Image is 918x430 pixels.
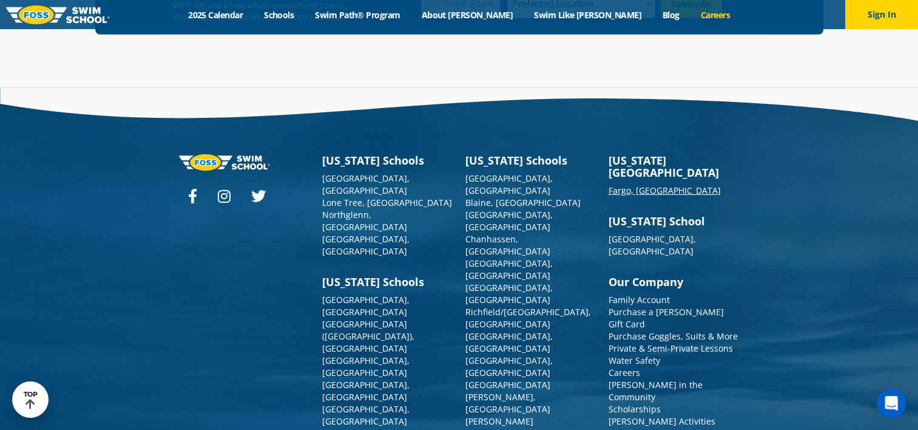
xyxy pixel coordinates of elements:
[465,197,581,208] a: Blaine, [GEOGRAPHIC_DATA]
[609,330,738,342] a: Purchase Goggles, Suits & More
[524,9,652,21] a: Swim Like [PERSON_NAME]
[609,367,640,378] a: Careers
[690,9,740,21] a: Careers
[609,294,670,305] a: Family Account
[322,154,453,166] h3: [US_STATE] Schools
[6,5,110,24] img: FOSS Swim School Logo
[609,343,733,354] a: Private & Semi-Private Lessons
[609,379,703,403] a: [PERSON_NAME] in the Community
[609,233,696,257] a: [GEOGRAPHIC_DATA], [GEOGRAPHIC_DATA]
[322,294,410,318] a: [GEOGRAPHIC_DATA], [GEOGRAPHIC_DATA]
[322,318,414,354] a: [GEOGRAPHIC_DATA] ([GEOGRAPHIC_DATA]), [GEOGRAPHIC_DATA]
[322,403,410,427] a: [GEOGRAPHIC_DATA], [GEOGRAPHIC_DATA]
[877,389,906,418] div: Open Intercom Messenger
[465,306,591,330] a: Richfield/[GEOGRAPHIC_DATA], [GEOGRAPHIC_DATA]
[609,215,740,227] h3: [US_STATE] School
[609,185,721,196] a: Fargo, [GEOGRAPHIC_DATA]
[609,355,660,366] a: Water Safety
[322,276,453,288] h3: [US_STATE] Schools
[254,9,305,21] a: Schools
[465,172,553,196] a: [GEOGRAPHIC_DATA], [GEOGRAPHIC_DATA]
[465,233,550,257] a: Chanhassen, [GEOGRAPHIC_DATA]
[465,282,553,305] a: [GEOGRAPHIC_DATA], [GEOGRAPHIC_DATA]
[322,197,452,208] a: Lone Tree, [GEOGRAPHIC_DATA]
[609,415,715,427] a: [PERSON_NAME] Activities
[178,9,254,21] a: 2025 Calendar
[465,154,596,166] h3: [US_STATE] Schools
[179,154,270,171] img: Foss-logo-horizontal-white.svg
[465,379,550,415] a: [GEOGRAPHIC_DATA][PERSON_NAME], [GEOGRAPHIC_DATA]
[609,276,740,288] h3: Our Company
[322,172,410,196] a: [GEOGRAPHIC_DATA], [GEOGRAPHIC_DATA]
[305,9,411,21] a: Swim Path® Program
[465,209,553,233] a: [GEOGRAPHIC_DATA], [GEOGRAPHIC_DATA]
[465,258,553,281] a: [GEOGRAPHIC_DATA], [GEOGRAPHIC_DATA]
[322,209,407,233] a: Northglenn, [GEOGRAPHIC_DATA]
[322,355,410,378] a: [GEOGRAPHIC_DATA], [GEOGRAPHIC_DATA]
[465,330,553,354] a: [GEOGRAPHIC_DATA], [GEOGRAPHIC_DATA]
[609,154,740,179] h3: [US_STATE][GEOGRAPHIC_DATA]
[609,306,724,330] a: Purchase a [PERSON_NAME] Gift Card
[465,355,553,378] a: [GEOGRAPHIC_DATA], [GEOGRAPHIC_DATA]
[411,9,524,21] a: About [PERSON_NAME]
[322,379,410,403] a: [GEOGRAPHIC_DATA], [GEOGRAPHIC_DATA]
[652,9,690,21] a: Blog
[24,391,38,409] div: TOP
[609,403,661,415] a: Scholarships
[322,233,410,257] a: [GEOGRAPHIC_DATA], [GEOGRAPHIC_DATA]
